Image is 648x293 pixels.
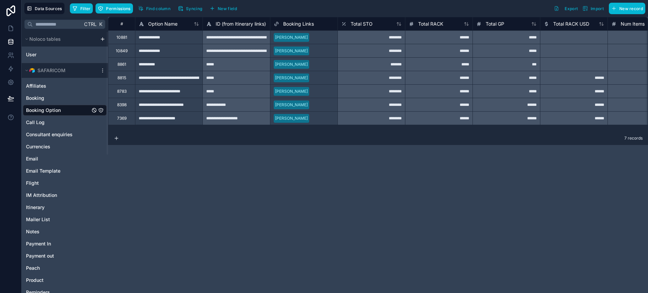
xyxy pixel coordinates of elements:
[96,3,135,13] a: Permissions
[23,226,107,237] div: Notes
[609,3,645,14] button: New record
[26,216,50,223] span: Mailer List
[486,21,504,27] span: Total GP
[26,240,90,247] a: Payment In
[116,48,128,54] div: 10849
[26,180,39,186] span: Flight
[218,6,237,11] span: New field
[113,21,130,26] div: #
[606,3,645,14] a: New record
[117,102,127,108] div: 8398
[26,131,73,138] span: Consultant enquiries
[186,6,202,11] span: Syncing
[23,34,97,44] button: Noloco tables
[619,6,643,11] span: New record
[591,6,604,11] span: Import
[26,204,45,211] span: Itinerary
[418,21,443,27] span: Total RACK
[26,228,90,235] a: Notes
[26,180,90,186] a: Flight
[23,190,107,201] div: IM Attribution
[26,119,90,126] a: Call Log
[26,95,90,101] a: Booking
[23,178,107,188] div: Flight
[565,6,578,11] span: Export
[23,214,107,225] div: Mailer List
[26,83,46,89] span: Affiliates
[553,21,589,27] span: Total RACK USD
[580,3,606,14] button: Import
[26,240,51,247] span: Payment In
[275,48,308,54] div: [PERSON_NAME]
[96,3,133,13] button: Permissions
[70,3,93,13] button: Filter
[216,21,266,27] span: ID (from Itinerary links)
[621,21,645,27] span: Num Items
[275,88,308,94] div: [PERSON_NAME]
[26,107,90,114] a: Booking Option
[23,129,107,140] div: Consultant enquiries
[275,115,308,121] div: [PERSON_NAME]
[23,66,97,75] button: Airtable LogoSAFARICOM
[26,253,90,259] a: Payment out
[23,166,107,176] div: Email Template
[26,143,90,150] a: Currencies
[117,62,126,67] div: 8861
[26,265,40,271] span: Peach
[35,6,62,11] span: Data Sources
[117,89,127,94] div: 8783
[26,51,36,58] span: User
[275,75,308,81] div: [PERSON_NAME]
[26,155,38,162] span: Email
[26,51,83,58] a: User
[26,277,44,284] span: Product
[23,81,107,91] div: Affiliates
[23,93,107,104] div: Booking
[207,3,239,13] button: New field
[106,6,130,11] span: Permissions
[175,3,207,13] a: Syncing
[23,117,107,128] div: Call Log
[26,228,39,235] span: Notes
[23,275,107,286] div: Product
[26,95,44,101] span: Booking
[23,153,107,164] div: Email
[146,6,170,11] span: Find column
[26,83,90,89] a: Affiliates
[23,251,107,261] div: Payment out
[98,22,103,27] span: K
[29,36,61,42] span: Noloco tables
[116,35,127,40] div: 10881
[26,204,90,211] a: Itinerary
[26,155,90,162] a: Email
[117,116,127,121] div: 7369
[26,216,90,223] a: Mailer List
[551,3,580,14] button: Export
[23,263,107,273] div: Peach
[175,3,205,13] button: Syncing
[23,49,107,60] div: User
[23,141,107,152] div: Currencies
[136,3,173,13] button: Find column
[26,119,45,126] span: Call Log
[117,75,126,81] div: 8815
[26,192,90,199] a: IM Attribution
[29,68,35,73] img: Airtable Logo
[23,202,107,213] div: Itinerary
[26,107,61,114] span: Booking Option
[351,21,373,27] span: Total STO
[275,34,308,40] div: [PERSON_NAME]
[26,277,90,284] a: Product
[275,61,308,67] div: [PERSON_NAME]
[624,136,643,141] span: 7 records
[23,105,107,116] div: Booking Option
[23,238,107,249] div: Payment In
[80,6,91,11] span: Filter
[26,265,90,271] a: Peach
[83,20,97,28] span: Ctrl
[24,3,64,14] button: Data Sources
[275,102,308,108] div: [PERSON_NAME]
[283,21,314,27] span: Booking Links
[26,168,90,174] a: Email Template
[148,21,178,27] span: Option Name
